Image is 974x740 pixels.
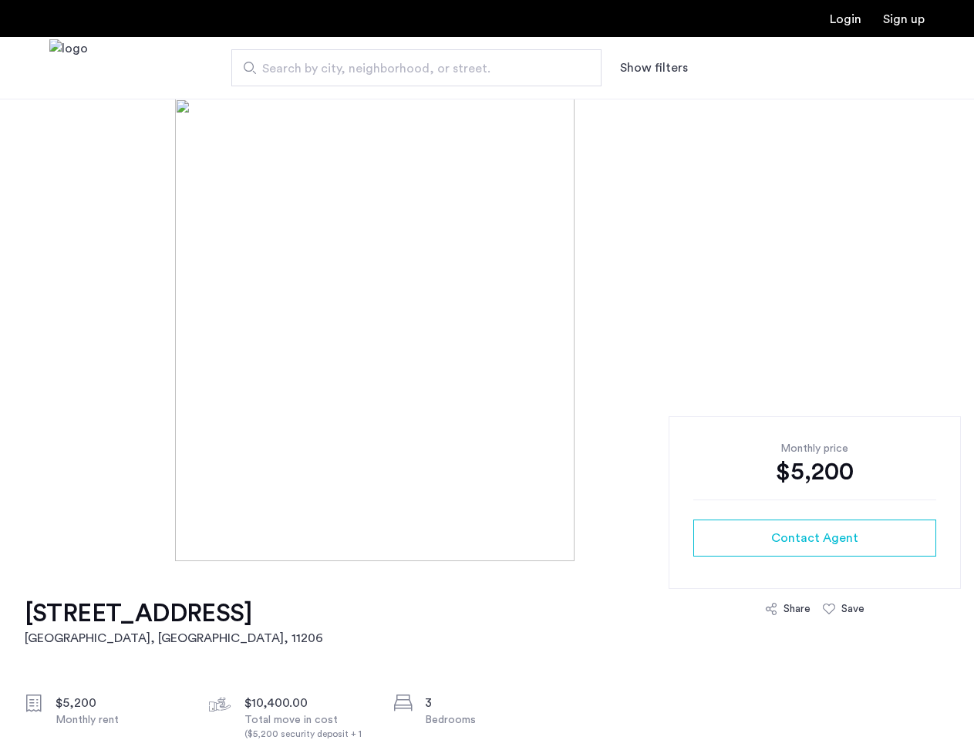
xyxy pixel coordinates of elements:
div: Save [841,601,864,617]
img: [object%20Object] [175,99,798,561]
div: $5,200 [56,694,185,712]
div: Monthly rent [56,712,185,728]
div: 3 [425,694,554,712]
button: button [693,520,936,557]
img: logo [49,39,88,97]
div: Bedrooms [425,712,554,728]
h1: [STREET_ADDRESS] [25,598,323,629]
div: $5,200 [693,456,936,487]
a: Registration [883,13,925,25]
div: Share [784,601,811,617]
div: Monthly price [693,441,936,456]
a: Login [830,13,861,25]
div: $10,400.00 [244,694,374,712]
span: Contact Agent [771,529,858,547]
a: [STREET_ADDRESS][GEOGRAPHIC_DATA], [GEOGRAPHIC_DATA], 11206 [25,598,323,647]
span: Search by city, neighborhood, or street. [262,59,558,78]
input: Apartment Search [231,49,602,86]
button: Show or hide filters [620,59,688,77]
h2: [GEOGRAPHIC_DATA], [GEOGRAPHIC_DATA] , 11206 [25,629,323,647]
a: Cazamio Logo [49,39,88,97]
